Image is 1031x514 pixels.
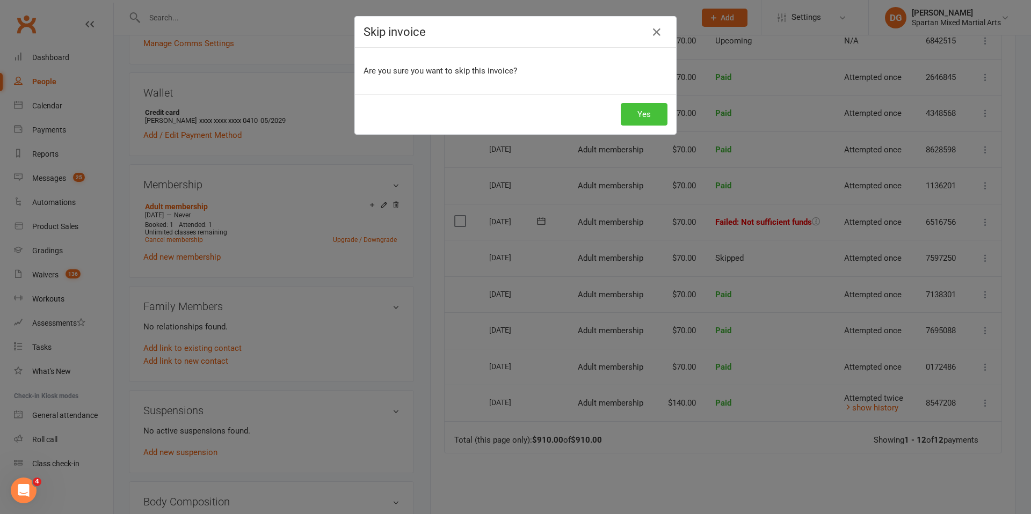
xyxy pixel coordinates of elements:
button: Close [648,24,665,41]
span: Are you sure you want to skip this invoice? [364,66,517,76]
h4: Skip invoice [364,25,667,39]
span: 4 [33,478,41,486]
button: Yes [621,103,667,126]
iframe: Intercom live chat [11,478,37,503]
